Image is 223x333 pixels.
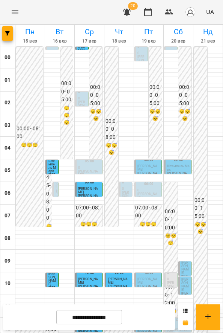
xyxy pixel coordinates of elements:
h6: 05:45 - 08:00 [46,157,51,222]
button: Menu [6,3,24,21]
label: 06:00 [144,181,153,186]
span: Штемпель Марк [48,159,56,173]
h6: 20 вер [165,38,192,45]
h6: 18 вер [105,38,133,45]
p: [PERSON_NAME] [167,281,176,295]
p: 0 [137,52,146,55]
h6: 00:00 - 05:00 [149,83,161,108]
h6: 00:00 - 08:00 [105,117,118,142]
span: UA [206,8,214,16]
p: [PERSON_NAME] [48,286,57,300]
h6: 😴😴😴 [179,108,191,122]
span: 20 [128,2,138,10]
span: [PERSON_NAME] [78,187,98,194]
h6: 04 [5,144,11,152]
h6: 07:00 - 08:00 [76,204,102,220]
p: [PERSON_NAME] [181,292,190,306]
h6: 😴😴😴 [135,221,161,228]
h6: 00:00 - 15:00 [194,196,206,221]
p: [PERSON_NAME] [48,173,57,187]
p: [PERSON_NAME] [167,172,190,179]
span: [PERSON_NAME] [137,277,157,284]
h6: 05 [5,166,11,175]
p: 0 [78,166,101,170]
span: Штемпель Марк [167,164,190,171]
h6: 😴😴😴 [194,221,206,235]
h6: 21 вер [194,38,221,45]
p: [PERSON_NAME] [78,170,101,177]
p: [PERSON_NAME] [78,194,101,201]
p: 0 [167,278,176,281]
span: [PERSON_NAME] [137,164,157,171]
img: avatar_s.png [185,7,196,17]
h6: 07:00 - 08:00 [135,204,161,220]
p: [PERSON_NAME] [137,192,160,199]
p: [PERSON_NAME] [78,101,87,114]
label: 05:00 [174,157,183,162]
h6: 17 вер [76,38,103,45]
h6: Пт [135,26,162,38]
button: UA [203,5,217,19]
h6: 19 вер [135,38,162,45]
h6: 00 [5,53,11,62]
h6: Пн [17,26,44,38]
label: 10:00 [115,270,124,275]
h6: 😴😴😴 [105,142,118,156]
h6: Нд [194,26,221,38]
h6: 😴😴😴 [165,232,177,247]
h6: 😴😴😴 [17,142,42,149]
h6: 01 [5,76,11,84]
p: [PERSON_NAME] [137,285,160,292]
h6: 10 [5,280,11,288]
h6: 16 вер [46,38,73,45]
h6: 00:00 - 05:00 [179,83,191,108]
h6: 08 [5,234,11,243]
p: 0 [56,181,57,184]
h6: 😴😴😴 [76,221,102,228]
h6: 00:00 - 08:00 [17,125,42,141]
h6: 00:00 - 05:00 [61,79,72,104]
h6: 😴😴😴 [149,108,161,122]
p: [PERSON_NAME] [137,172,160,179]
h6: Ср [76,26,103,38]
p: 0 [122,187,131,191]
p: [PERSON_NAME] [78,285,101,292]
h6: 07 [5,212,11,220]
label: 10:00 [144,270,153,275]
p: [PERSON_NAME] [108,285,130,292]
p: 0 [137,189,160,192]
h6: 00:00 - 05:00 [90,83,102,108]
span: [PERSON_NAME] [181,278,189,292]
h6: Сб [165,26,192,38]
h6: Вт [46,26,73,38]
h6: 😴😴😴 [61,105,72,126]
label: 05:00 [144,157,153,162]
span: [PERSON_NAME] [78,277,98,284]
p: [PERSON_NAME] [137,55,146,69]
span: [PERSON_NAME] [108,277,128,284]
h6: 10:45 - 12:00 [165,283,177,307]
h6: 😴😴😴 [90,108,102,122]
p: [PERSON_NAME] [181,275,190,289]
h6: 09 [5,257,11,265]
span: [PERSON_NAME] [48,272,56,286]
p: [PERSON_NAME] [56,185,59,222]
span: [PERSON_NAME] [181,261,189,275]
h6: 15 вер [17,38,44,45]
label: 06:00 [85,180,94,185]
p: 0 [78,97,87,100]
h6: 06:00 - 10:00 [165,208,177,232]
p: [PERSON_NAME] [122,191,131,205]
h6: Чт [105,26,133,38]
label: 05:00 [85,159,94,164]
h6: 06 [5,189,11,197]
h6: 03 [5,121,11,130]
h6: 02 [5,99,11,107]
label: 10:00 [85,270,94,275]
h6: 😴😴😴 [46,223,51,244]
